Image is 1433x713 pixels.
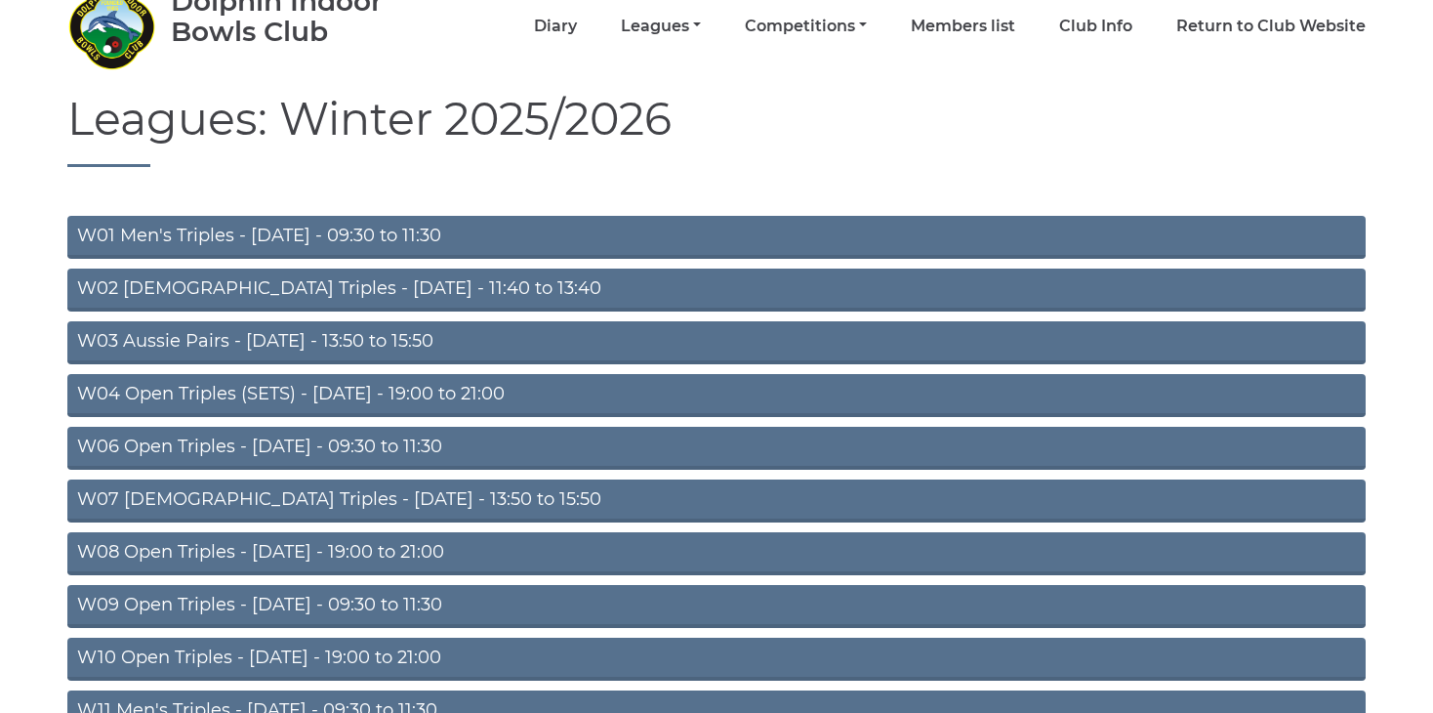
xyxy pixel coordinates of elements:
[621,16,701,37] a: Leagues
[534,16,577,37] a: Diary
[67,585,1366,628] a: W09 Open Triples - [DATE] - 09:30 to 11:30
[67,269,1366,312] a: W02 [DEMOGRAPHIC_DATA] Triples - [DATE] - 11:40 to 13:40
[67,321,1366,364] a: W03 Aussie Pairs - [DATE] - 13:50 to 15:50
[67,427,1366,470] a: W06 Open Triples - [DATE] - 09:30 to 11:30
[67,480,1366,523] a: W07 [DEMOGRAPHIC_DATA] Triples - [DATE] - 13:50 to 15:50
[67,638,1366,681] a: W10 Open Triples - [DATE] - 19:00 to 21:00
[67,216,1366,259] a: W01 Men's Triples - [DATE] - 09:30 to 11:30
[67,374,1366,417] a: W04 Open Triples (SETS) - [DATE] - 19:00 to 21:00
[745,16,867,37] a: Competitions
[67,95,1366,167] h1: Leagues: Winter 2025/2026
[67,532,1366,575] a: W08 Open Triples - [DATE] - 19:00 to 21:00
[911,16,1015,37] a: Members list
[1059,16,1132,37] a: Club Info
[1176,16,1366,37] a: Return to Club Website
